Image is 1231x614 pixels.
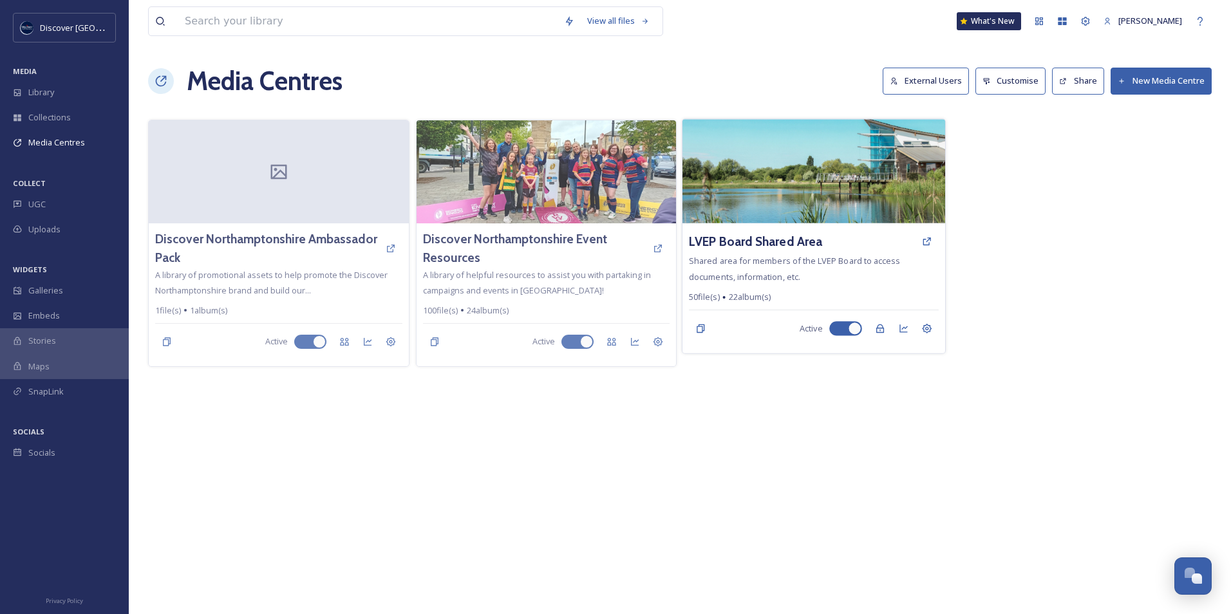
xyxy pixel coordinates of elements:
[178,7,558,35] input: Search your library
[28,360,50,373] span: Maps
[155,230,379,267] a: Discover Northamptonshire Ambassador Pack
[729,291,771,303] span: 22 album(s)
[46,592,83,608] a: Privacy Policy
[689,232,822,251] a: LVEP Board Shared Area
[28,386,64,398] span: SnapLink
[1174,557,1212,595] button: Open Chat
[28,335,56,347] span: Stories
[21,21,33,34] img: Untitled%20design%20%282%29.png
[40,21,157,33] span: Discover [GEOGRAPHIC_DATA]
[28,86,54,98] span: Library
[13,427,44,436] span: SOCIALS
[423,304,458,317] span: 100 file(s)
[46,597,83,605] span: Privacy Policy
[155,269,388,296] span: A library of promotional assets to help promote the Discover Northamptonshire brand and build our...
[28,284,63,297] span: Galleries
[883,68,969,94] button: External Users
[800,322,822,335] span: Active
[975,68,1046,94] button: Customise
[28,447,55,459] span: Socials
[883,68,975,94] a: External Users
[957,12,1021,30] a: What's New
[689,255,900,282] span: Shared area for members of the LVEP Board to access documents, information, etc.
[187,62,343,100] h1: Media Centres
[682,119,945,223] img: Stanwick%20Lakes.jpg
[975,68,1053,94] a: Customise
[423,230,647,267] a: Discover Northamptonshire Event Resources
[689,291,719,303] span: 50 file(s)
[155,304,181,317] span: 1 file(s)
[265,335,288,348] span: Active
[1052,68,1104,94] button: Share
[1118,15,1182,26] span: [PERSON_NAME]
[28,136,85,149] span: Media Centres
[28,111,71,124] span: Collections
[13,265,47,274] span: WIDGETS
[13,178,46,188] span: COLLECT
[467,304,509,317] span: 24 album(s)
[417,120,677,223] img: shared%20image.jpg
[28,198,46,210] span: UGC
[1111,68,1212,94] button: New Media Centre
[581,8,656,33] a: View all files
[1097,8,1189,33] a: [PERSON_NAME]
[190,304,227,317] span: 1 album(s)
[28,310,60,322] span: Embeds
[423,269,651,296] span: A library of helpful resources to assist you with partaking in campaigns and events in [GEOGRAPHI...
[13,66,37,76] span: MEDIA
[532,335,555,348] span: Active
[28,223,61,236] span: Uploads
